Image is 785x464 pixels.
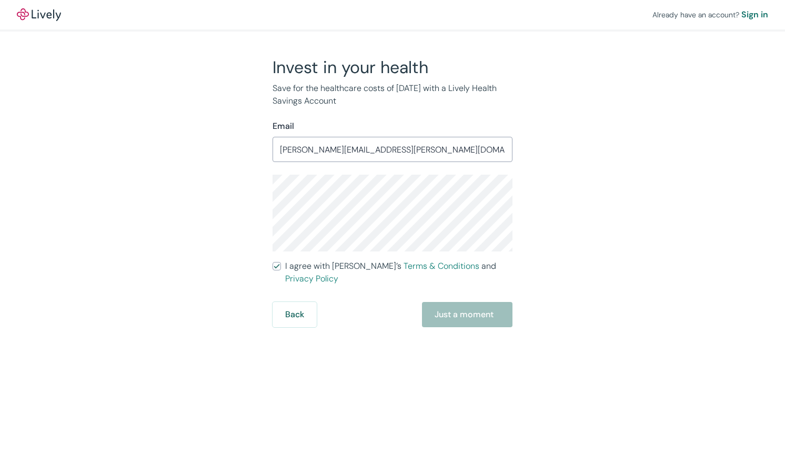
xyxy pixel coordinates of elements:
[273,120,294,133] label: Email
[741,8,768,21] a: Sign in
[652,8,768,21] div: Already have an account?
[285,273,338,284] a: Privacy Policy
[273,57,512,78] h2: Invest in your health
[273,82,512,107] p: Save for the healthcare costs of [DATE] with a Lively Health Savings Account
[273,302,317,327] button: Back
[285,260,512,285] span: I agree with [PERSON_NAME]’s and
[17,8,61,21] a: LivelyLively
[404,260,479,271] a: Terms & Conditions
[17,8,61,21] img: Lively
